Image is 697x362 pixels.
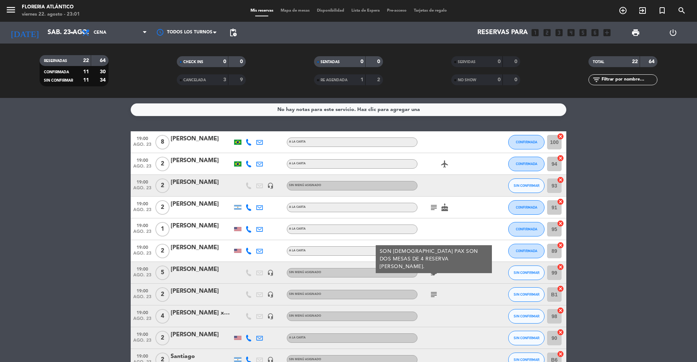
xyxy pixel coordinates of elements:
i: search [677,6,686,15]
i: cancel [557,155,564,162]
i: headset_mic [267,270,274,276]
i: cake [440,203,449,212]
span: 8 [155,135,170,149]
span: Reservas para [477,29,528,36]
span: Sin menú asignado [289,293,321,296]
button: SIN CONFIRMAR [508,331,545,345]
div: LOG OUT [654,22,692,44]
strong: 0 [360,59,363,64]
span: 19:00 [133,264,151,273]
strong: 0 [498,77,501,82]
i: [DATE] [5,25,44,41]
span: Sin menú asignado [289,184,321,187]
span: CONFIRMADA [516,227,537,231]
span: A LA CARTA [289,249,306,252]
i: headset_mic [267,182,274,189]
div: [PERSON_NAME] x18 20:30hs [171,308,232,318]
span: 1 [155,222,170,236]
span: Disponibilidad [313,9,348,13]
span: A LA CARTA [289,206,306,209]
strong: 0 [514,77,519,82]
span: CONFIRMADA [44,70,69,74]
i: cancel [557,329,564,336]
span: SENTADAS [321,60,340,64]
span: 19:00 [133,351,151,360]
strong: 64 [100,58,107,63]
i: cancel [557,220,564,227]
i: exit_to_app [638,6,647,15]
i: turned_in_not [658,6,667,15]
i: cancel [557,242,564,249]
span: ago. 23 [133,251,151,259]
span: 2 [155,200,170,215]
div: [PERSON_NAME] [171,287,232,296]
span: Mapa de mesas [277,9,313,13]
div: [PERSON_NAME] [171,199,232,209]
button: SIN CONFIRMAR [508,178,545,193]
span: CONFIRMADA [516,140,537,144]
span: 19:00 [133,308,151,316]
strong: 3 [223,77,226,82]
strong: 9 [240,77,244,82]
i: cancel [557,133,564,140]
button: SIN CONFIRMAR [508,287,545,302]
span: ago. 23 [133,316,151,325]
span: NO SHOW [458,78,476,82]
span: 19:00 [133,286,151,295]
div: [PERSON_NAME] [171,178,232,187]
i: headset_mic [267,291,274,298]
span: SIN CONFIRMAR [514,314,539,318]
span: Sin menú asignado [289,314,321,317]
i: menu [5,4,16,15]
span: pending_actions [229,28,237,37]
div: [PERSON_NAME] [171,265,232,274]
div: [PERSON_NAME] [171,134,232,144]
i: cancel [557,285,564,292]
span: print [631,28,640,37]
span: Lista de Espera [348,9,383,13]
strong: 34 [100,78,107,83]
i: cancel [557,198,564,205]
i: cancel [557,263,564,271]
span: CHECK INS [183,60,203,64]
strong: 0 [377,59,382,64]
i: filter_list [592,75,601,84]
i: looks_3 [554,28,564,37]
span: 19:00 [133,156,151,164]
i: subject [429,203,438,212]
span: Mis reservas [247,9,277,13]
span: 5 [155,266,170,280]
i: airplanemode_active [440,160,449,168]
button: CONFIRMADA [508,244,545,258]
button: CONFIRMADA [508,222,545,236]
i: cancel [557,307,564,314]
span: RE AGENDADA [321,78,347,82]
span: Sin menú asignado [289,271,321,274]
i: subject [429,290,438,299]
i: arrow_drop_down [68,28,76,37]
div: [PERSON_NAME] [171,221,232,231]
span: ago. 23 [133,207,151,216]
div: viernes 22. agosto - 23:01 [22,11,80,18]
span: ago. 23 [133,142,151,151]
span: ago. 23 [133,295,151,303]
i: cancel [557,176,564,184]
strong: 11 [83,78,89,83]
button: CONFIRMADA [508,135,545,149]
div: Floreria Atlántico [22,4,80,11]
span: A LA CARTA [289,162,306,165]
div: [PERSON_NAME] [171,330,232,340]
span: ago. 23 [133,338,151,346]
span: 19:00 [133,134,151,142]
strong: 0 [514,59,519,64]
strong: 11 [83,69,89,74]
span: CONFIRMADA [516,205,537,209]
strong: 0 [240,59,244,64]
span: SIN CONFIRMAR [514,336,539,340]
button: menu [5,4,16,18]
span: ago. 23 [133,229,151,238]
i: cancel [557,350,564,358]
div: [PERSON_NAME] [171,243,232,252]
i: add_circle_outline [619,6,627,15]
strong: 0 [223,59,226,64]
